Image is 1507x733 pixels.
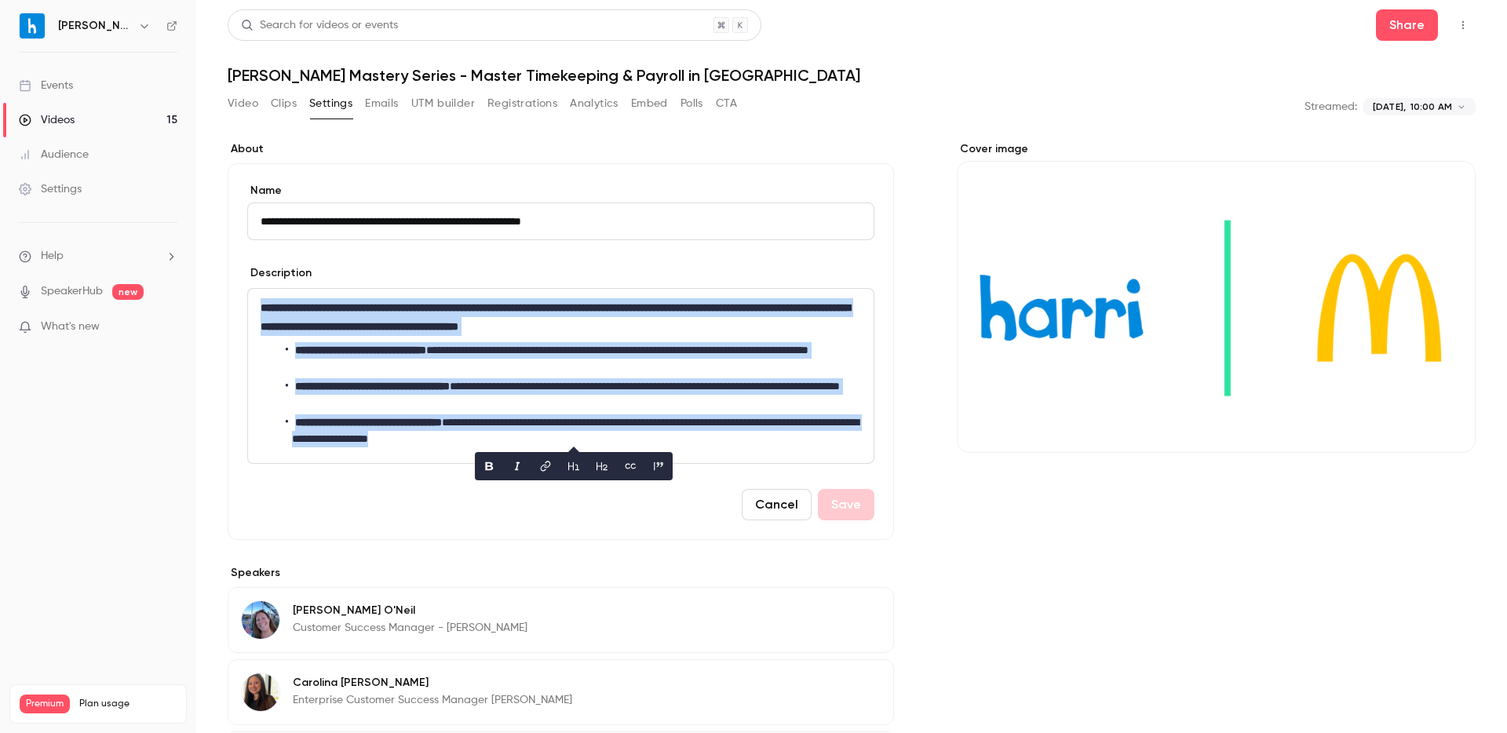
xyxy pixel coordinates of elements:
label: About [228,141,894,157]
p: Enterprise Customer Success Manager [PERSON_NAME] [293,692,572,708]
iframe: Noticeable Trigger [159,320,177,334]
div: Cynthia O'Neil[PERSON_NAME] O'NeilCustomer Success Manager - [PERSON_NAME] [228,587,894,653]
h6: [PERSON_NAME] [58,18,132,34]
div: editor [248,289,874,463]
label: Name [247,183,874,199]
button: Cancel [742,489,812,520]
div: Carolina ZunigaCarolina [PERSON_NAME]Enterprise Customer Success Manager [PERSON_NAME] [228,659,894,725]
span: 10:00 AM [1410,100,1452,114]
button: bold [476,454,502,479]
p: Customer Success Manager - [PERSON_NAME] [293,620,527,636]
button: Polls [681,91,703,116]
label: Cover image [957,141,1476,157]
img: Harri [20,13,45,38]
span: What's new [41,319,100,335]
div: Events [19,78,73,93]
button: Registrations [487,91,557,116]
button: italic [505,454,530,479]
button: CTA [716,91,737,116]
label: Speakers [228,565,894,581]
p: Carolina [PERSON_NAME] [293,675,572,691]
button: Share [1376,9,1438,41]
button: blockquote [646,454,671,479]
button: UTM builder [411,91,475,116]
button: Embed [631,91,668,116]
label: Description [247,265,312,281]
section: Cover image [957,141,1476,453]
span: Plan usage [79,698,177,710]
p: [PERSON_NAME] O'Neil [293,603,527,618]
img: Carolina Zuniga [242,673,279,711]
span: [DATE], [1373,100,1406,114]
button: Top Bar Actions [1450,13,1476,38]
h1: [PERSON_NAME] Mastery Series - Master Timekeeping & Payroll in [GEOGRAPHIC_DATA] [228,66,1476,85]
div: Audience [19,147,89,162]
li: help-dropdown-opener [19,248,177,264]
button: Clips [271,91,297,116]
button: Analytics [570,91,618,116]
span: Help [41,248,64,264]
div: Videos [19,112,75,128]
section: description [247,288,874,464]
button: Video [228,91,258,116]
p: Streamed: [1304,99,1357,115]
div: Search for videos or events [241,17,398,34]
a: SpeakerHub [41,283,103,300]
button: Settings [309,91,352,116]
img: Cynthia O'Neil [242,601,279,639]
span: Premium [20,695,70,713]
button: Emails [365,91,398,116]
span: new [112,284,144,300]
div: Settings [19,181,82,197]
button: link [533,454,558,479]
